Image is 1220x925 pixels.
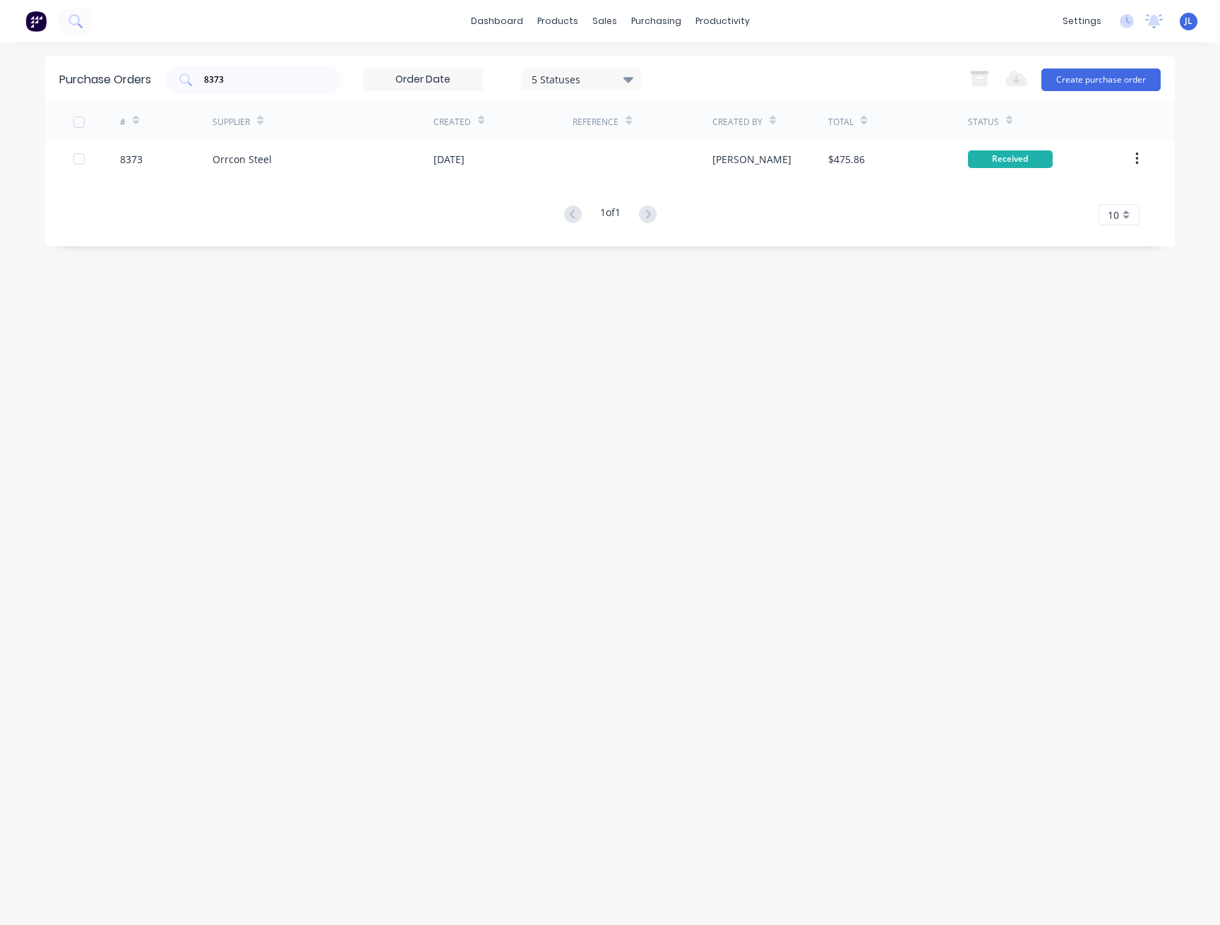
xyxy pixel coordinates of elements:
[213,116,250,129] div: Supplier
[585,11,624,32] div: sales
[120,152,143,167] div: 8373
[1055,11,1108,32] div: settings
[1108,208,1119,222] span: 10
[433,116,471,129] div: Created
[968,150,1053,168] div: Received
[464,11,530,32] a: dashboard
[25,11,47,32] img: Factory
[828,152,865,167] div: $475.86
[624,11,688,32] div: purchasing
[532,71,633,86] div: 5 Statuses
[59,71,151,88] div: Purchase Orders
[213,152,272,167] div: Orrcon Steel
[712,152,791,167] div: [PERSON_NAME]
[600,205,621,225] div: 1 of 1
[433,152,465,167] div: [DATE]
[203,73,320,87] input: Search purchase orders...
[712,116,762,129] div: Created By
[573,116,618,129] div: Reference
[1041,68,1161,91] button: Create purchase order
[530,11,585,32] div: products
[828,116,854,129] div: Total
[1185,15,1192,28] span: JL
[120,116,126,129] div: #
[968,116,999,129] div: Status
[688,11,757,32] div: productivity
[364,69,482,90] input: Order Date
